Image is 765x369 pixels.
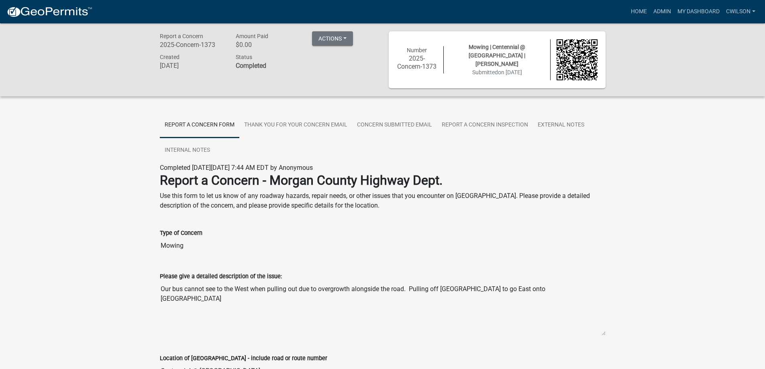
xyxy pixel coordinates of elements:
[557,39,598,80] img: QR code
[397,55,438,70] h6: 2025-Concern-1373
[160,191,606,210] p: Use this form to let us know of any roadway hazards, repair needs, or other issues that you encou...
[674,4,723,19] a: My Dashboard
[628,4,650,19] a: Home
[160,41,224,49] h6: 2025-Concern-1373
[160,281,606,336] textarea: Our bus cannot see to the West when pulling out due to overgrowth alongside the road. Pulling off...
[160,356,327,361] label: Location of [GEOGRAPHIC_DATA] - include road or route number
[472,69,522,75] span: Submitted on [DATE]
[469,44,525,67] span: Mowing | Centennial @ [GEOGRAPHIC_DATA] | [PERSON_NAME]
[160,274,282,279] label: Please give a detailed description of the issue:
[312,31,353,46] button: Actions
[160,54,180,60] span: Created
[533,112,589,138] a: External Notes
[160,33,203,39] span: Report a Concern
[437,112,533,138] a: Report A Concern Inspection
[160,62,224,69] h6: [DATE]
[650,4,674,19] a: Admin
[407,47,427,53] span: Number
[236,33,268,39] span: Amount Paid
[236,62,266,69] strong: Completed
[160,138,215,163] a: Internal Notes
[160,230,202,236] label: Type of Concern
[160,164,313,171] span: Completed [DATE][DATE] 7:44 AM EDT by Anonymous
[160,112,239,138] a: Report A Concern Form
[352,112,437,138] a: Concern Submitted Email
[236,54,252,60] span: Status
[160,173,443,188] strong: Report a Concern - Morgan County Highway Dept.
[723,4,759,19] a: cwilson
[239,112,352,138] a: Thank You for Your Concern Email
[236,41,300,49] h6: $0.00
